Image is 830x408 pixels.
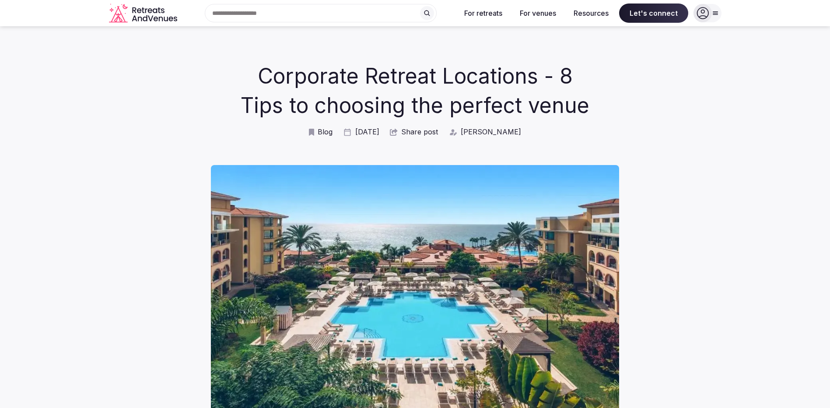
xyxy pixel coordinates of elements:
[401,127,438,137] span: Share post
[109,4,179,23] svg: Retreats and Venues company logo
[109,4,179,23] a: Visit the homepage
[448,127,521,137] a: [PERSON_NAME]
[619,4,688,23] span: Let's connect
[309,127,333,137] a: Blog
[513,4,563,23] button: For venues
[236,61,594,120] h1: Corporate Retreat Locations - 8 Tips to choosing the perfect venue
[461,127,521,137] span: [PERSON_NAME]
[318,127,333,137] span: Blog
[567,4,616,23] button: Resources
[457,4,509,23] button: For retreats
